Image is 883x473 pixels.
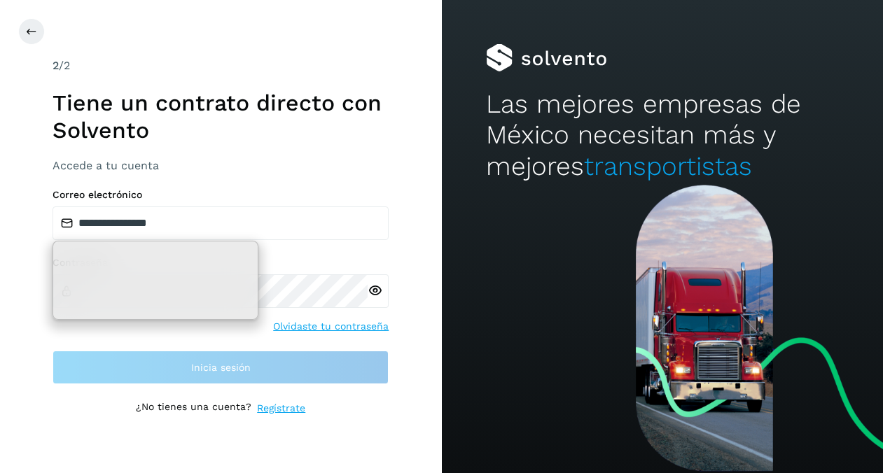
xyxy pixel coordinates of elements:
a: Regístrate [257,401,305,416]
h3: Accede a tu cuenta [53,159,389,172]
p: ¿No tienes una cuenta? [136,401,251,416]
span: transportistas [584,151,752,181]
span: Inicia sesión [191,362,251,372]
h1: Tiene un contrato directo con Solvento [53,90,389,143]
h2: Las mejores empresas de México necesitan más y mejores [486,89,839,182]
a: Olvidaste tu contraseña [273,319,389,334]
span: 2 [53,59,59,72]
button: Inicia sesión [53,351,389,384]
div: /2 [53,57,389,74]
label: Correo electrónico [53,189,389,201]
